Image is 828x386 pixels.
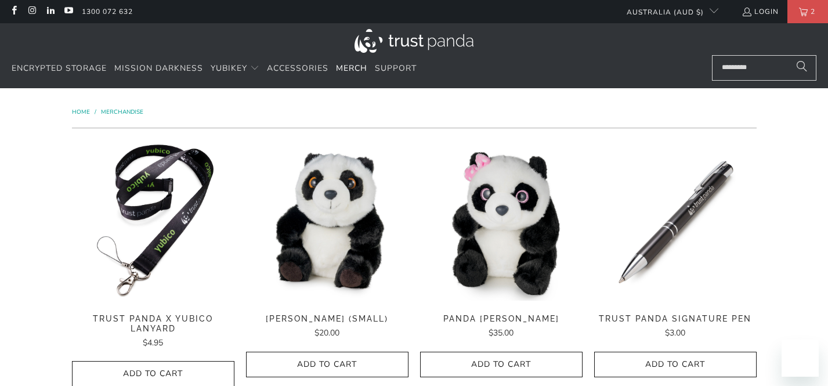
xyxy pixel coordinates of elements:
a: Merchandise [101,108,143,116]
a: Home [72,108,92,116]
span: [PERSON_NAME] (Small) [246,314,408,324]
span: $35.00 [489,327,514,338]
a: Merch [336,55,367,82]
a: Panda [PERSON_NAME] $35.00 [420,314,583,340]
span: $3.00 [665,327,685,338]
a: [PERSON_NAME] (Small) $20.00 [246,314,408,340]
a: 1300 072 632 [82,5,133,18]
img: Panda Lin Lin (Small) - Trust Panda [246,140,408,302]
span: Panda [PERSON_NAME] [420,314,583,324]
span: YubiKey [211,63,247,74]
a: Trust Panda Australia on Instagram [27,7,37,16]
summary: YubiKey [211,55,259,82]
button: Add to Cart [594,352,757,378]
a: Trust Panda Australia on Facebook [9,7,19,16]
a: Mission Darkness [114,55,203,82]
span: $20.00 [314,327,339,338]
img: Trust Panda Australia [355,29,473,53]
img: Trust Panda Signature Pen - Trust Panda [594,140,757,302]
img: Trust Panda Yubico Lanyard - Trust Panda [72,140,234,302]
button: Add to Cart [246,352,408,378]
span: Trust Panda x Yubico Lanyard [72,314,234,334]
span: Add to Cart [84,369,222,379]
a: Support [375,55,417,82]
a: Accessories [267,55,328,82]
span: / [95,108,96,116]
nav: Translation missing: en.navigation.header.main_nav [12,55,417,82]
a: Encrypted Storage [12,55,107,82]
span: Mission Darkness [114,63,203,74]
span: Trust Panda Signature Pen [594,314,757,324]
button: Add to Cart [420,352,583,378]
span: Support [375,63,417,74]
a: Login [742,5,779,18]
span: Merch [336,63,367,74]
a: Trust Panda Australia on LinkedIn [45,7,55,16]
input: Search... [712,55,816,81]
span: Add to Cart [432,360,570,370]
span: $4.95 [143,337,163,348]
a: Trust Panda x Yubico Lanyard $4.95 [72,314,234,349]
img: Panda Lin Lin Sparkle - Trust Panda [420,140,583,302]
a: Trust Panda Australia on YouTube [63,7,73,16]
button: Search [787,55,816,81]
a: Panda Lin Lin (Small) - Trust Panda Panda Lin Lin (Small) - Trust Panda [246,140,408,302]
span: Add to Cart [606,360,744,370]
span: Encrypted Storage [12,63,107,74]
span: Home [72,108,90,116]
span: Accessories [267,63,328,74]
a: Trust Panda Signature Pen $3.00 [594,314,757,340]
iframe: Button to launch messaging window [782,340,819,377]
span: Add to Cart [258,360,396,370]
